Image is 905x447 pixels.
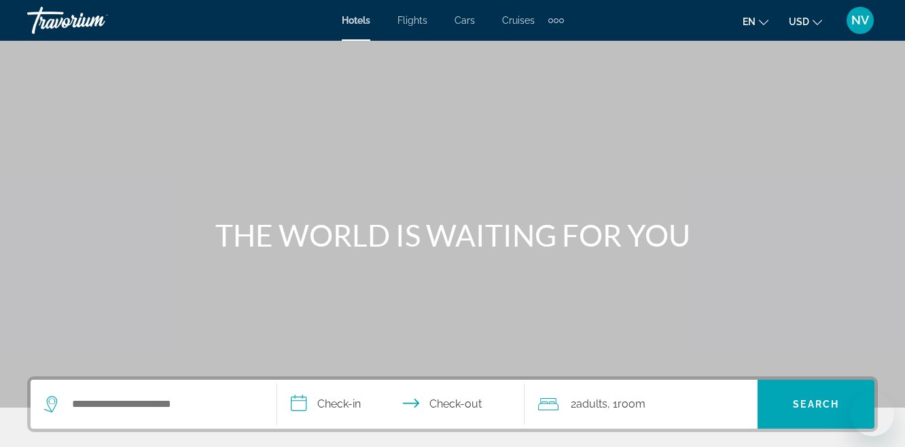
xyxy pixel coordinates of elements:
button: Travelers: 2 adults, 0 children [525,380,758,429]
iframe: Button to launch messaging window [851,393,894,436]
a: Cars [455,15,475,26]
button: Change language [743,12,768,31]
span: NV [851,14,869,27]
button: Extra navigation items [548,10,564,31]
div: Search widget [31,380,874,429]
span: , 1 [607,395,645,414]
h1: THE WORLD IS WAITING FOR YOU [198,217,707,253]
span: en [743,16,756,27]
a: Travorium [27,3,163,38]
button: User Menu [842,6,878,35]
span: Room [618,397,645,410]
a: Flights [397,15,427,26]
span: Search [793,399,839,410]
span: Adults [576,397,607,410]
span: 2 [571,395,607,414]
a: Cruises [502,15,535,26]
a: Hotels [342,15,370,26]
button: Change currency [789,12,822,31]
span: USD [789,16,809,27]
button: Check in and out dates [277,380,524,429]
button: Search [758,380,874,429]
